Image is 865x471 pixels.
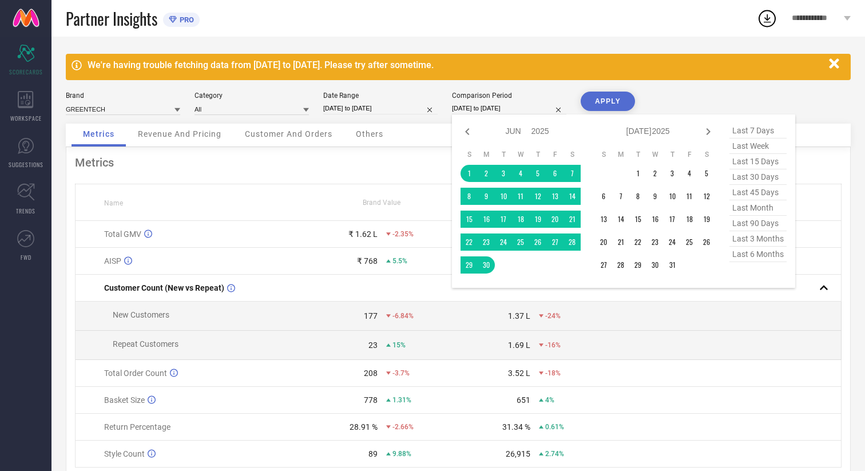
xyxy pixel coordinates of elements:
[348,229,378,239] div: ₹ 1.62 L
[564,233,581,251] td: Sat Jun 28 2025
[461,233,478,251] td: Sun Jun 22 2025
[681,233,698,251] td: Fri Jul 25 2025
[646,211,664,228] td: Wed Jul 16 2025
[545,396,554,404] span: 4%
[495,188,512,205] td: Tue Jun 10 2025
[517,395,530,405] div: 651
[452,102,566,114] input: Select comparison period
[564,165,581,182] td: Sat Jun 07 2025
[9,68,43,76] span: SCORECARDS
[104,199,123,207] span: Name
[392,257,407,265] span: 5.5%
[113,310,169,319] span: New Customers
[461,125,474,138] div: Previous month
[729,247,787,262] span: last 6 months
[495,211,512,228] td: Tue Jun 17 2025
[113,339,178,349] span: Repeat Customers
[545,450,564,458] span: 2.74%
[757,8,777,29] div: Open download list
[75,156,842,169] div: Metrics
[323,102,438,114] input: Select date range
[357,256,378,266] div: ₹ 768
[564,211,581,228] td: Sat Jun 21 2025
[545,369,561,377] span: -18%
[564,188,581,205] td: Sat Jun 14 2025
[452,92,566,100] div: Comparison Period
[512,233,529,251] td: Wed Jun 25 2025
[729,154,787,169] span: last 15 days
[595,188,612,205] td: Sun Jul 06 2025
[508,311,530,320] div: 1.37 L
[529,211,546,228] td: Thu Jun 19 2025
[595,150,612,159] th: Sunday
[646,165,664,182] td: Wed Jul 02 2025
[529,188,546,205] td: Thu Jun 12 2025
[595,211,612,228] td: Sun Jul 13 2025
[245,129,332,138] span: Customer And Orders
[323,92,438,100] div: Date Range
[512,188,529,205] td: Wed Jun 11 2025
[612,233,629,251] td: Mon Jul 21 2025
[629,233,646,251] td: Tue Jul 22 2025
[612,256,629,274] td: Mon Jul 28 2025
[646,188,664,205] td: Wed Jul 09 2025
[392,396,411,404] span: 1.31%
[681,150,698,159] th: Friday
[392,369,410,377] span: -3.7%
[595,233,612,251] td: Sun Jul 20 2025
[506,449,530,458] div: 26,915
[368,341,378,350] div: 23
[545,312,561,320] span: -24%
[461,256,478,274] td: Sun Jun 29 2025
[546,233,564,251] td: Fri Jun 27 2025
[729,231,787,247] span: last 3 months
[646,150,664,159] th: Wednesday
[9,160,43,169] span: SUGGESTIONS
[612,188,629,205] td: Mon Jul 07 2025
[478,256,495,274] td: Mon Jun 30 2025
[729,185,787,200] span: last 45 days
[104,229,141,239] span: Total GMV
[392,230,414,238] span: -2.35%
[66,92,180,100] div: Brand
[698,188,715,205] td: Sat Jul 12 2025
[681,165,698,182] td: Fri Jul 04 2025
[104,283,224,292] span: Customer Count (New vs Repeat)
[16,207,35,215] span: TRENDS
[21,253,31,262] span: FWD
[729,216,787,231] span: last 90 days
[612,150,629,159] th: Monday
[104,369,167,378] span: Total Order Count
[363,199,400,207] span: Brand Value
[10,114,42,122] span: WORKSPACE
[529,165,546,182] td: Thu Jun 05 2025
[729,169,787,185] span: last 30 days
[495,233,512,251] td: Tue Jun 24 2025
[195,92,309,100] div: Category
[698,233,715,251] td: Sat Jul 26 2025
[681,211,698,228] td: Fri Jul 18 2025
[104,449,145,458] span: Style Count
[564,150,581,159] th: Saturday
[664,150,681,159] th: Thursday
[364,395,378,405] div: 778
[478,233,495,251] td: Mon Jun 23 2025
[350,422,378,432] div: 28.91 %
[664,165,681,182] td: Thu Jul 03 2025
[392,423,414,431] span: -2.66%
[138,129,221,138] span: Revenue And Pricing
[629,188,646,205] td: Tue Jul 08 2025
[629,256,646,274] td: Tue Jul 29 2025
[701,125,715,138] div: Next month
[529,150,546,159] th: Thursday
[512,165,529,182] td: Wed Jun 04 2025
[698,150,715,159] th: Saturday
[364,311,378,320] div: 177
[478,165,495,182] td: Mon Jun 02 2025
[629,211,646,228] td: Tue Jul 15 2025
[83,129,114,138] span: Metrics
[546,150,564,159] th: Friday
[612,211,629,228] td: Mon Jul 14 2025
[664,188,681,205] td: Thu Jul 10 2025
[478,188,495,205] td: Mon Jun 09 2025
